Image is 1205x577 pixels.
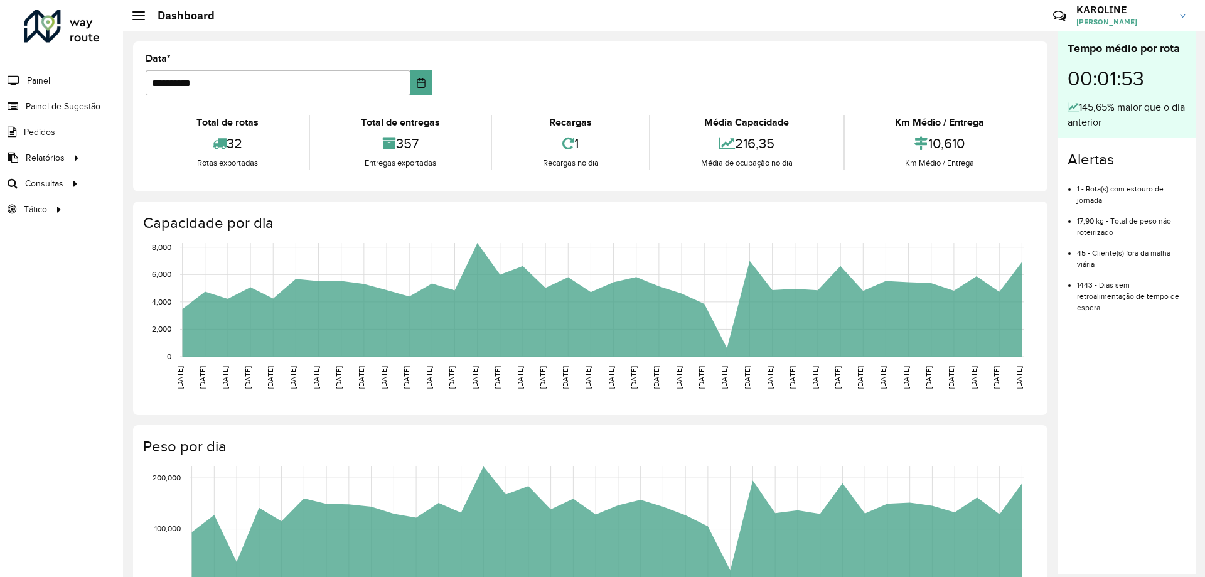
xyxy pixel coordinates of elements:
h4: Alertas [1068,151,1186,169]
div: Rotas exportadas [149,157,306,170]
div: Km Médio / Entrega [848,115,1032,130]
text: [DATE] [312,366,320,389]
div: Média Capacidade [653,115,840,130]
h3: KAROLINE [1076,4,1170,16]
text: [DATE] [833,366,842,389]
text: [DATE] [516,366,524,389]
span: Consultas [25,177,63,190]
div: Tempo médio por rota [1068,40,1186,57]
text: [DATE] [947,366,955,389]
div: Entregas exportadas [313,157,487,170]
div: 1 [495,130,646,157]
li: 1 - Rota(s) com estouro de jornada [1077,174,1186,206]
div: Recargas no dia [495,157,646,170]
text: [DATE] [720,366,728,389]
text: [DATE] [357,366,365,389]
text: [DATE] [244,366,252,389]
h4: Peso por dia [143,438,1035,456]
text: 8,000 [152,243,171,251]
span: Tático [24,203,47,216]
h2: Dashboard [145,9,215,23]
span: [PERSON_NAME] [1076,16,1170,28]
text: [DATE] [924,366,933,389]
text: [DATE] [697,366,705,389]
div: Total de rotas [149,115,306,130]
div: Recargas [495,115,646,130]
text: 4,000 [152,298,171,306]
text: 6,000 [152,270,171,278]
div: Total de entregas [313,115,487,130]
text: [DATE] [811,366,819,389]
div: 10,610 [848,130,1032,157]
div: 357 [313,130,487,157]
text: [DATE] [335,366,343,389]
div: 00:01:53 [1068,57,1186,100]
label: Data [146,51,171,66]
text: [DATE] [652,366,660,389]
text: [DATE] [198,366,206,389]
span: Relatórios [26,151,65,164]
text: [DATE] [675,366,683,389]
text: [DATE] [221,366,229,389]
div: 145,65% maior que o dia anterior [1068,100,1186,130]
li: 17,90 kg - Total de peso não roteirizado [1077,206,1186,238]
div: 216,35 [653,130,840,157]
text: [DATE] [380,366,388,389]
text: [DATE] [970,366,978,389]
a: Contato Rápido [1046,3,1073,30]
text: [DATE] [447,366,456,389]
text: [DATE] [584,366,592,389]
text: [DATE] [289,366,297,389]
text: [DATE] [607,366,615,389]
text: [DATE] [743,366,751,389]
text: 200,000 [153,473,181,482]
div: Km Médio / Entrega [848,157,1032,170]
text: 100,000 [154,525,181,533]
text: [DATE] [992,366,1000,389]
text: [DATE] [788,366,796,389]
text: [DATE] [1015,366,1023,389]
text: [DATE] [561,366,569,389]
text: [DATE] [471,366,479,389]
text: [DATE] [493,366,501,389]
h4: Capacidade por dia [143,214,1035,232]
text: [DATE] [879,366,887,389]
div: Média de ocupação no dia [653,157,840,170]
span: Painel de Sugestão [26,100,100,113]
div: 32 [149,130,306,157]
text: [DATE] [766,366,774,389]
text: [DATE] [856,366,864,389]
text: [DATE] [902,366,910,389]
text: [DATE] [629,366,638,389]
span: Painel [27,74,50,87]
text: 2,000 [152,325,171,333]
text: [DATE] [176,366,184,389]
li: 1443 - Dias sem retroalimentação de tempo de espera [1077,270,1186,313]
li: 45 - Cliente(s) fora da malha viária [1077,238,1186,270]
span: Pedidos [24,126,55,139]
text: 0 [167,352,171,360]
text: [DATE] [402,366,410,389]
text: [DATE] [425,366,433,389]
button: Choose Date [410,70,432,95]
text: [DATE] [538,366,547,389]
text: [DATE] [266,366,274,389]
